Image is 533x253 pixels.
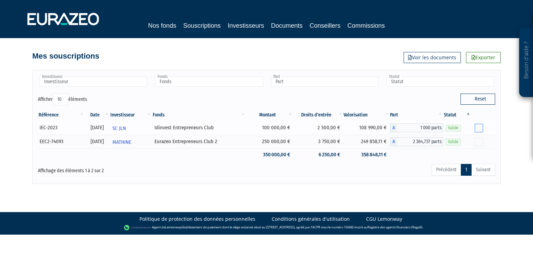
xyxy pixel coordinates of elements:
[246,149,293,161] td: 350 000,00 €
[38,163,222,174] div: Affichage des éléments 1 à 2 sur 2
[110,135,152,149] a: MATHINE
[59,126,63,130] i: [Français] Personne physique
[446,139,461,145] span: Valide
[344,149,390,161] td: 358 848,11 €
[344,121,390,135] td: 108 990,00 €
[228,21,264,30] a: Investisseurs
[147,122,149,135] i: Voir l'investisseur
[522,32,530,94] p: Besoin d'aide ?
[38,94,87,105] label: Afficher éléments
[294,121,344,135] td: 2 500,00 €
[466,52,501,63] a: Exporter
[40,124,82,131] div: IEC-2023
[110,121,152,135] a: SC JLN
[154,138,244,145] div: Eurazeo Entrepreneurs Club 2
[246,121,293,135] td: 100 000,00 €
[294,149,344,161] td: 6 250,00 €
[404,52,461,63] a: Voir les documents
[272,216,350,223] a: Conditions générales d'utilisation
[85,109,110,121] th: Date: activer pour trier la colonne par ordre croissant
[148,21,176,30] a: Nos fonds
[87,138,107,145] div: [DATE]
[347,21,385,30] a: Commissions
[32,52,99,60] h4: Mes souscriptions
[390,137,397,146] span: A
[367,225,422,229] a: Registre des agents financiers (Regafi)
[112,136,131,149] span: MATHINE
[397,123,443,132] span: 1 000 parts
[460,94,495,105] button: Reset
[112,122,126,135] span: SC JLN
[38,109,85,121] th: Référence : activer pour trier la colonne par ordre croissant
[344,135,390,149] td: 249 858,11 €
[390,123,397,132] span: A
[110,109,152,121] th: Investisseur: activer pour trier la colonne par ordre croissant
[310,21,340,30] a: Conseillers
[390,123,443,132] div: A - Idinvest Entrepreneurs Club
[443,109,471,121] th: Statut : activer pour trier la colonne par ordre d&eacute;croissant
[446,125,461,131] span: Valide
[53,94,68,105] select: Afficheréléments
[87,124,107,131] div: [DATE]
[65,140,69,144] i: [Français] Personne physique
[390,109,443,121] th: Part: activer pour trier la colonne par ordre croissant
[154,124,244,131] div: Idinvest Entrepreneurs Club
[344,109,390,121] th: Valorisation: activer pour trier la colonne par ordre croissant
[390,137,443,146] div: A - Eurazeo Entrepreneurs Club 2
[7,224,526,231] div: - Agent de (établissement de paiement dont le siège social est situé au [STREET_ADDRESS], agréé p...
[147,136,149,149] i: Voir l'investisseur
[124,224,151,231] img: logo-lemonway.png
[183,21,221,32] a: Souscriptions
[27,13,99,25] img: 1732889491-logotype_eurazeo_blanc_rvb.png
[294,109,344,121] th: Droits d'entrée: activer pour trier la colonne par ordre croissant
[461,164,472,176] a: 1
[366,216,402,223] a: CGU Lemonway
[139,216,255,223] a: Politique de protection des données personnelles
[246,135,293,149] td: 250 000,00 €
[40,138,82,145] div: EEC2-74093
[165,225,181,229] a: Lemonway
[294,135,344,149] td: 3 750,00 €
[152,109,246,121] th: Fonds: activer pour trier la colonne par ordre croissant
[397,137,443,146] span: 2 364,737 parts
[246,109,293,121] th: Montant: activer pour trier la colonne par ordre croissant
[271,21,303,30] a: Documents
